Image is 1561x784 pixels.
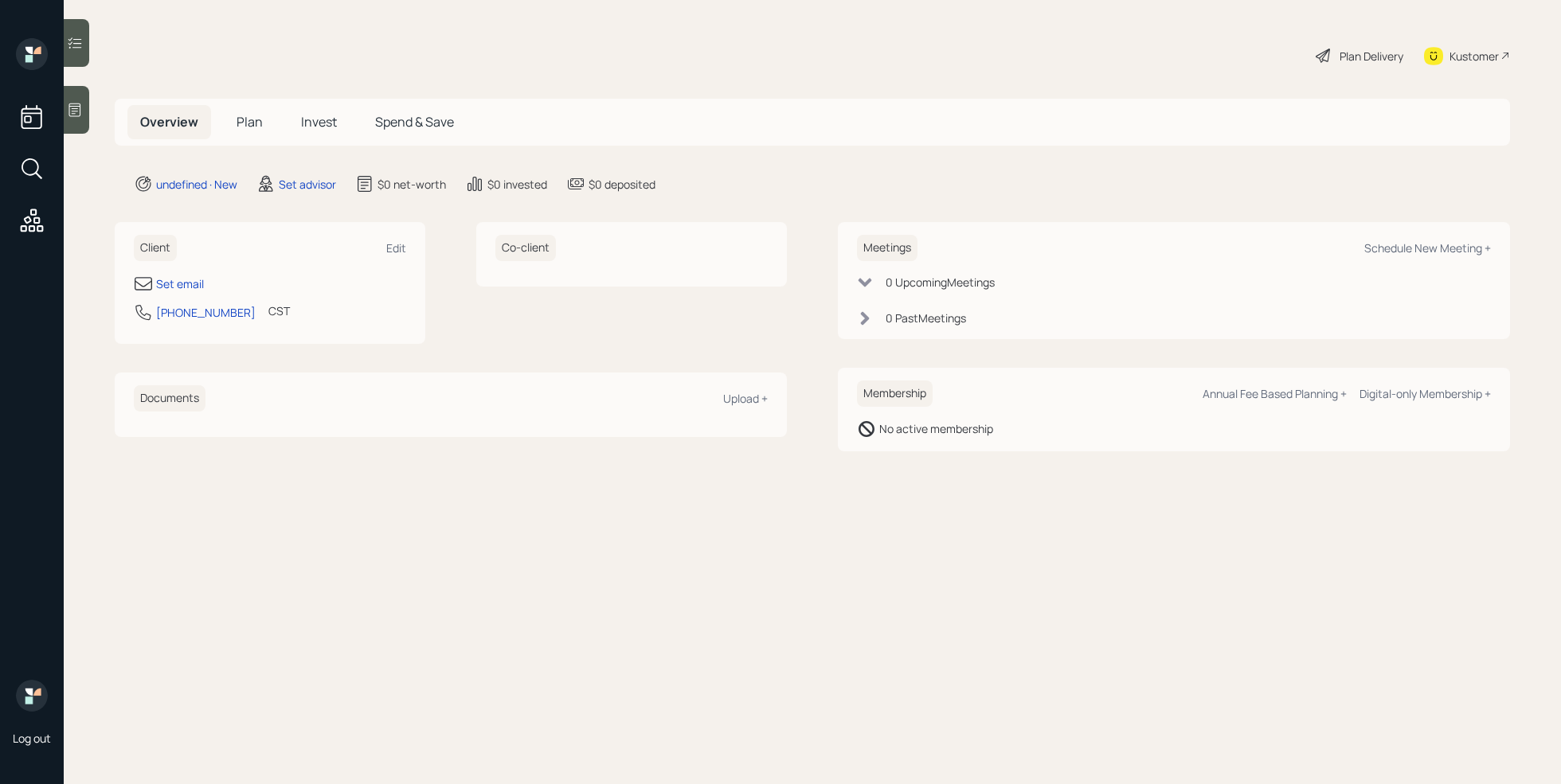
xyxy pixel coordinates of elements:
div: 0 Upcoming Meeting s [886,274,995,291]
div: $0 deposited [589,176,655,193]
div: Annual Fee Based Planning + [1203,386,1347,401]
div: undefined · New [156,176,237,193]
div: Plan Delivery [1340,48,1403,64]
div: [PHONE_NUMBER] [156,304,256,321]
div: $0 net-worth [378,176,446,193]
div: CST [268,302,290,319]
div: 0 Past Meeting s [886,310,966,326]
div: Schedule New Meeting + [1364,240,1491,255]
h6: Membership [857,380,933,407]
div: Log out [13,731,51,746]
img: retirable_logo.png [16,680,48,712]
h6: Client [134,235,177,261]
span: Plan [237,113,263,131]
h6: Meetings [857,235,917,261]
span: Overview [140,113,198,131]
div: $0 invested [487,176,547,193]
div: Edit [386,240,406,255]
div: No active membership [879,420,993,437]
div: Set email [156,275,204,292]
div: Digital-only Membership + [1360,386,1491,401]
span: Invest [301,113,337,131]
h6: Co-client [495,235,556,261]
span: Spend & Save [375,113,454,131]
div: Kustomer [1449,48,1499,64]
div: Upload + [723,391,768,406]
div: Set advisor [279,176,336,193]
h6: Documents [134,385,205,412]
